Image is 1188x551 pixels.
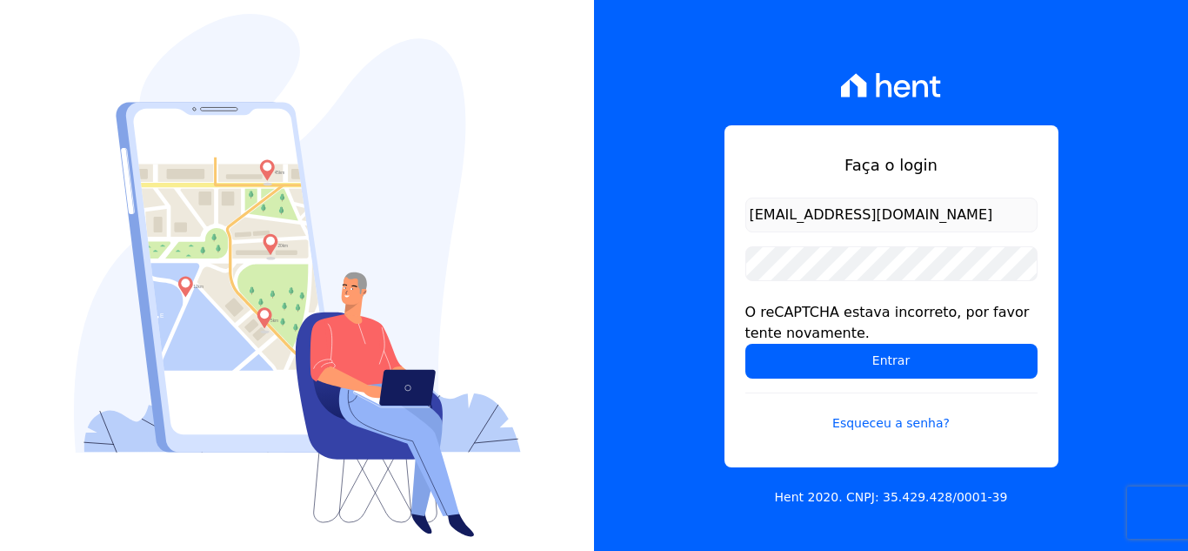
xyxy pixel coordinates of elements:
p: Hent 2020. CNPJ: 35.429.428/0001-39 [775,488,1008,507]
img: Login [74,14,521,537]
h1: Faça o login [745,153,1038,177]
a: Esqueceu a senha? [745,393,1038,433]
input: Entrar [745,344,1038,379]
div: O reCAPTCHA estava incorreto, por favor tente novamente. [745,302,1038,344]
input: Email [745,198,1038,232]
